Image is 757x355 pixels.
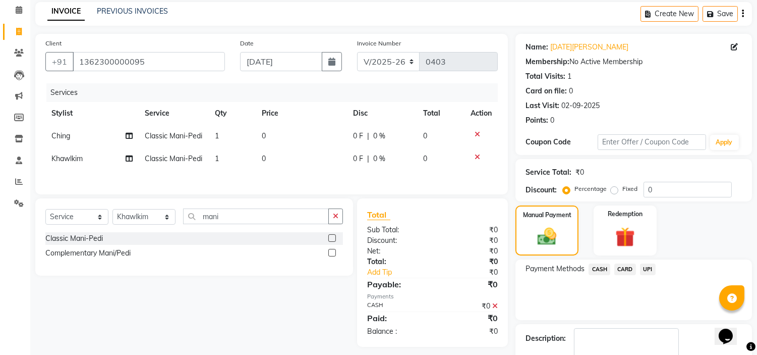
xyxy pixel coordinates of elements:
[464,102,498,125] th: Action
[45,248,131,259] div: Complementary Mani/Pedi
[433,246,506,257] div: ₹0
[433,278,506,290] div: ₹0
[433,235,506,246] div: ₹0
[526,333,566,344] div: Description:
[367,131,369,141] span: |
[145,131,202,140] span: Classic Mani-Pedi
[347,102,417,125] th: Disc
[256,102,347,125] th: Price
[526,100,559,111] div: Last Visit:
[526,167,571,178] div: Service Total:
[575,167,584,178] div: ₹0
[360,301,433,312] div: CASH
[526,57,742,67] div: No Active Membership
[262,154,266,163] span: 0
[215,131,219,140] span: 1
[526,86,567,96] div: Card on file:
[360,267,445,278] a: Add Tip
[589,264,610,275] span: CASH
[433,257,506,267] div: ₹0
[598,134,706,150] input: Enter Offer / Coupon Code
[433,301,506,312] div: ₹0
[526,264,585,274] span: Payment Methods
[523,211,571,220] label: Manual Payment
[526,137,598,147] div: Coupon Code
[97,7,168,16] a: PREVIOUS INVOICES
[640,6,698,22] button: Create New
[614,264,636,275] span: CARD
[215,154,219,163] span: 1
[45,233,103,244] div: Classic Mani-Pedi
[526,71,565,82] div: Total Visits:
[526,42,548,53] div: Name:
[367,292,498,301] div: Payments
[240,39,254,48] label: Date
[445,267,506,278] div: ₹0
[209,102,256,125] th: Qty
[703,6,738,22] button: Save
[360,235,433,246] div: Discount:
[423,154,427,163] span: 0
[373,154,385,164] span: 0 %
[526,185,557,195] div: Discount:
[353,154,363,164] span: 0 F
[640,264,656,275] span: UPI
[360,246,433,257] div: Net:
[373,131,385,141] span: 0 %
[183,209,329,224] input: Search or Scan
[45,39,62,48] label: Client
[360,257,433,267] div: Total:
[433,326,506,337] div: ₹0
[567,71,571,82] div: 1
[526,57,569,67] div: Membership:
[51,131,70,140] span: Ching
[608,210,643,219] label: Redemption
[47,3,85,21] a: INVOICE
[262,131,266,140] span: 0
[360,312,433,324] div: Paid:
[45,102,139,125] th: Stylist
[569,86,573,96] div: 0
[367,154,369,164] span: |
[550,42,628,53] a: [DATE][PERSON_NAME]
[73,52,225,71] input: Search by Name/Mobile/Email/Code
[360,326,433,337] div: Balance :
[417,102,464,125] th: Total
[715,315,747,345] iframe: chat widget
[710,135,739,150] button: Apply
[433,312,506,324] div: ₹0
[51,154,83,163] span: Khawlkim
[574,184,607,193] label: Percentage
[357,39,401,48] label: Invoice Number
[526,115,548,126] div: Points:
[550,115,554,126] div: 0
[145,154,202,163] span: Classic Mani-Pedi
[433,225,506,235] div: ₹0
[622,184,637,193] label: Fixed
[367,210,390,220] span: Total
[423,131,427,140] span: 0
[139,102,209,125] th: Service
[46,83,505,102] div: Services
[353,131,363,141] span: 0 F
[532,226,562,247] img: _cash.svg
[609,225,641,249] img: _gift.svg
[45,52,74,71] button: +91
[360,278,433,290] div: Payable:
[561,100,600,111] div: 02-09-2025
[360,225,433,235] div: Sub Total:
